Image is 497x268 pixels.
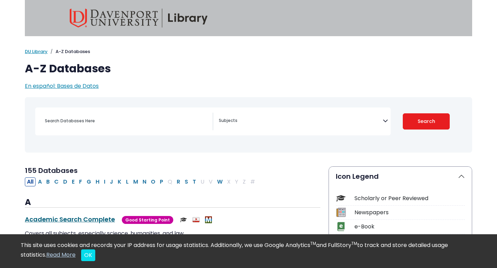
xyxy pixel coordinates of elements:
[205,216,212,223] img: MeL (Michigan electronic Library)
[193,216,199,223] img: Audio & Video
[85,177,93,186] button: Filter Results G
[336,222,345,231] img: Icon e-Book
[329,167,472,186] button: Icon Legend
[52,177,61,186] button: Filter Results C
[403,113,450,130] button: Submit for Search Results
[41,116,213,126] input: Search database by title or keyword
[36,177,44,186] button: Filter Results A
[310,240,316,246] sup: TM
[124,177,131,186] button: Filter Results L
[175,177,182,186] button: Filter Results R
[191,177,198,186] button: Filter Results T
[25,82,99,90] a: En español: Bases de Datos
[180,216,187,223] img: Scholarly or Peer Reviewed
[25,177,258,185] div: Alpha-list to filter by first letter of database name
[183,177,190,186] button: Filter Results S
[351,240,357,246] sup: TM
[336,208,345,217] img: Icon Newspapers
[25,177,36,186] button: All
[219,118,383,124] textarea: Search
[354,194,465,203] div: Scholarly or Peer Reviewed
[25,97,472,153] nav: Search filters
[48,48,90,55] li: A-Z Databases
[25,215,115,224] a: Academic Search Complete
[77,177,84,186] button: Filter Results F
[116,177,124,186] button: Filter Results K
[108,177,115,186] button: Filter Results J
[61,177,69,186] button: Filter Results D
[21,241,476,261] div: This site uses cookies and records your IP address for usage statistics. Additionally, we use Goo...
[25,166,78,175] span: 155 Databases
[70,177,77,186] button: Filter Results E
[131,177,140,186] button: Filter Results M
[25,48,48,55] a: DU Library
[140,177,148,186] button: Filter Results N
[158,177,165,186] button: Filter Results P
[25,229,320,238] p: Covers all subjects, especially science, humanities, and law.
[25,197,320,208] h3: A
[215,177,225,186] button: Filter Results W
[81,249,95,261] button: Close
[354,208,465,217] div: Newspapers
[25,48,472,55] nav: breadcrumb
[44,177,52,186] button: Filter Results B
[102,177,107,186] button: Filter Results I
[354,223,465,231] div: e-Book
[94,177,101,186] button: Filter Results H
[46,251,76,259] a: Read More
[25,62,472,75] h1: A-Z Databases
[70,9,208,28] img: Davenport University Library
[122,216,173,224] span: Good Starting Point
[336,194,345,203] img: Icon Scholarly or Peer Reviewed
[149,177,157,186] button: Filter Results O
